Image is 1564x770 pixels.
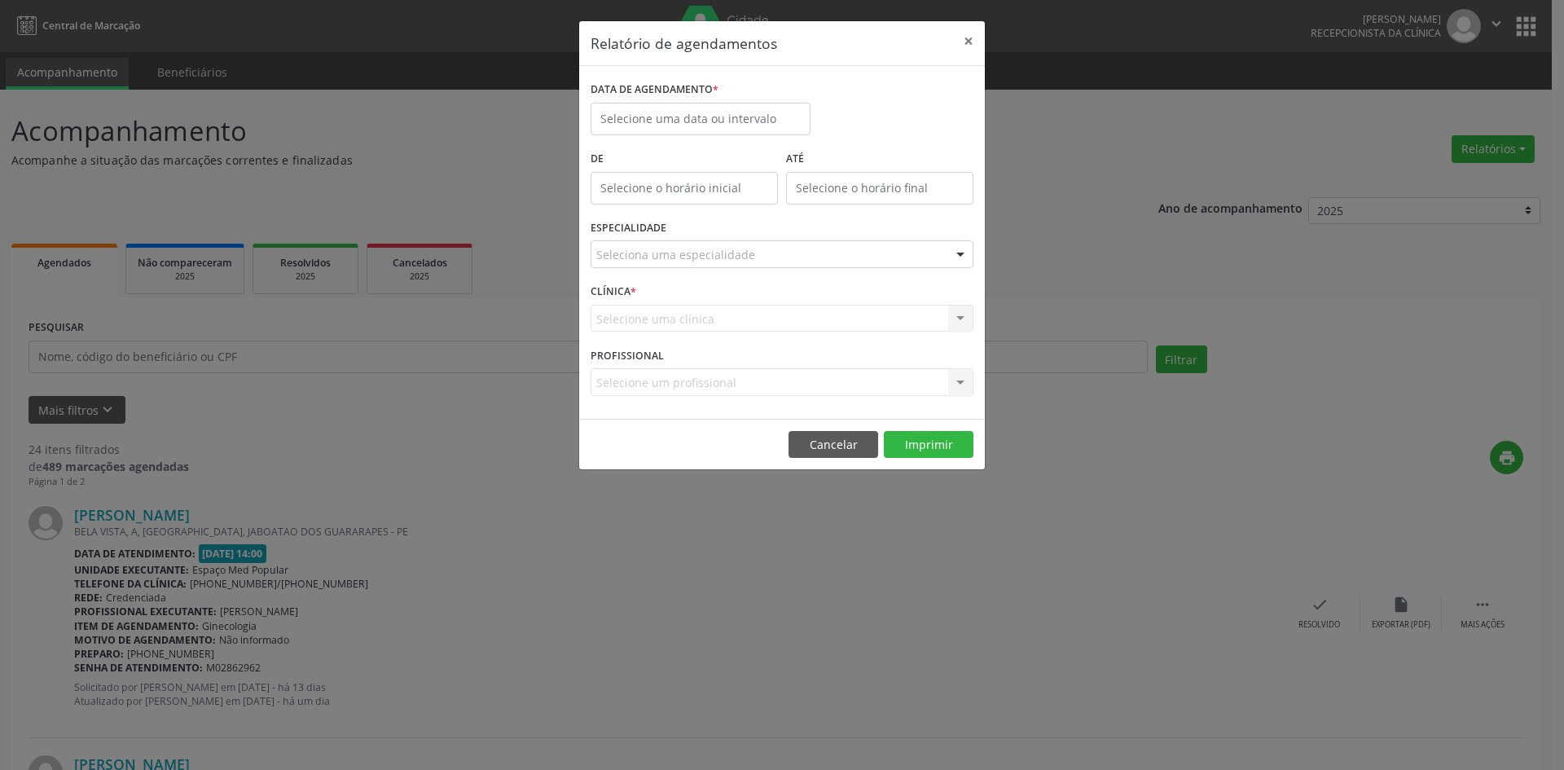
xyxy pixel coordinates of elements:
button: Cancelar [789,431,878,459]
label: ESPECIALIDADE [591,216,666,241]
button: Imprimir [884,431,973,459]
button: Close [952,21,985,61]
label: CLÍNICA [591,279,636,305]
input: Selecione o horário inicial [591,172,778,205]
label: De [591,147,778,172]
input: Selecione o horário final [786,172,973,205]
label: ATÉ [786,147,973,172]
h5: Relatório de agendamentos [591,33,777,54]
span: Seleciona uma especialidade [596,246,755,263]
label: DATA DE AGENDAMENTO [591,77,718,103]
label: PROFISSIONAL [591,343,664,368]
input: Selecione uma data ou intervalo [591,103,811,135]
